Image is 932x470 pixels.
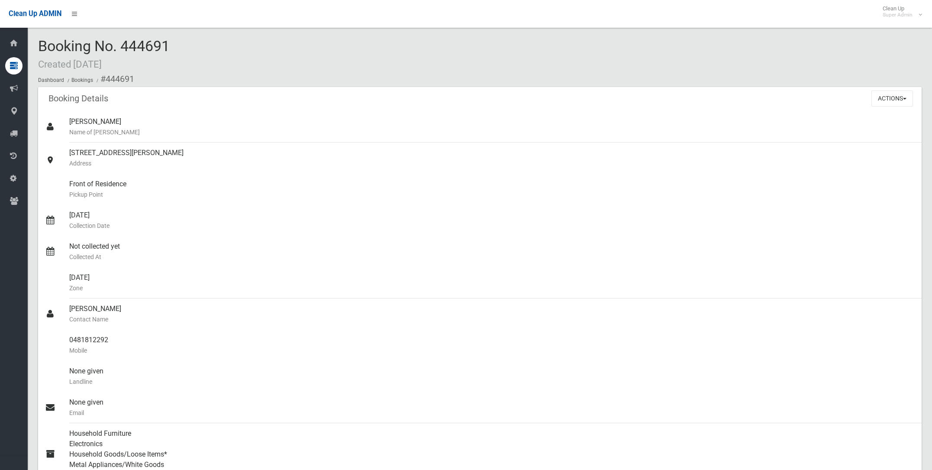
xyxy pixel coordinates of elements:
[69,361,915,392] div: None given
[69,205,915,236] div: [DATE]
[69,314,915,324] small: Contact Name
[69,408,915,418] small: Email
[69,189,915,200] small: Pickup Point
[69,330,915,361] div: 0481812292
[69,392,915,423] div: None given
[38,37,170,71] span: Booking No. 444691
[69,345,915,356] small: Mobile
[9,10,61,18] span: Clean Up ADMIN
[69,236,915,267] div: Not collected yet
[69,127,915,137] small: Name of [PERSON_NAME]
[38,77,64,83] a: Dashboard
[38,90,119,107] header: Booking Details
[69,143,915,174] div: [STREET_ADDRESS][PERSON_NAME]
[871,91,913,107] button: Actions
[69,174,915,205] div: Front of Residence
[71,77,93,83] a: Bookings
[69,252,915,262] small: Collected At
[38,58,102,70] small: Created [DATE]
[69,158,915,169] small: Address
[69,111,915,143] div: [PERSON_NAME]
[94,71,134,87] li: #444691
[883,12,913,18] small: Super Admin
[878,5,921,18] span: Clean Up
[69,298,915,330] div: [PERSON_NAME]
[69,376,915,387] small: Landline
[69,220,915,231] small: Collection Date
[69,283,915,293] small: Zone
[69,267,915,298] div: [DATE]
